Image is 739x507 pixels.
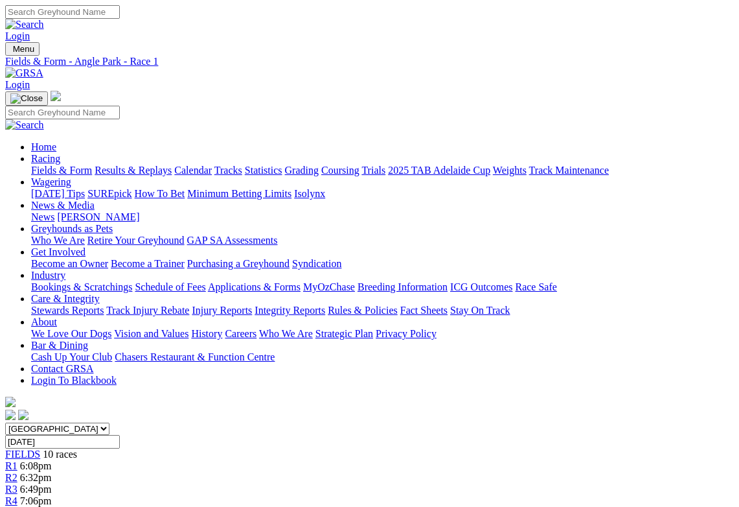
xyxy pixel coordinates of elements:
[31,281,132,292] a: Bookings & Scratchings
[450,281,512,292] a: ICG Outcomes
[31,328,734,340] div: About
[321,165,359,176] a: Coursing
[20,495,52,506] span: 7:06pm
[31,223,113,234] a: Greyhounds as Pets
[31,258,108,269] a: Become an Owner
[450,305,510,316] a: Stay On Track
[87,235,185,246] a: Retire Your Greyhound
[192,305,252,316] a: Injury Reports
[5,460,17,471] span: R1
[135,188,185,199] a: How To Bet
[31,363,93,374] a: Contact GRSA
[31,351,112,362] a: Cash Up Your Club
[5,410,16,420] img: facebook.svg
[328,305,398,316] a: Rules & Policies
[259,328,313,339] a: Who We Are
[400,305,448,316] a: Fact Sheets
[303,281,355,292] a: MyOzChase
[114,328,188,339] a: Vision and Values
[87,188,131,199] a: SUREpick
[5,397,16,407] img: logo-grsa-white.png
[187,258,290,269] a: Purchasing a Greyhound
[5,484,17,495] a: R3
[95,165,172,176] a: Results & Replays
[529,165,609,176] a: Track Maintenance
[361,165,385,176] a: Trials
[5,5,120,19] input: Search
[31,258,734,270] div: Get Involved
[5,67,43,79] img: GRSA
[515,281,556,292] a: Race Safe
[31,176,71,187] a: Wagering
[135,281,205,292] a: Schedule of Fees
[31,305,734,316] div: Care & Integrity
[31,305,104,316] a: Stewards Reports
[31,328,111,339] a: We Love Our Dogs
[31,188,85,199] a: [DATE] Tips
[5,119,44,131] img: Search
[31,270,65,281] a: Industry
[51,91,61,101] img: logo-grsa-white.png
[292,258,341,269] a: Syndication
[5,472,17,483] a: R2
[18,410,28,420] img: twitter.svg
[376,328,437,339] a: Privacy Policy
[31,211,734,223] div: News & Media
[315,328,373,339] a: Strategic Plan
[285,165,319,176] a: Grading
[31,316,57,327] a: About
[5,42,40,56] button: Toggle navigation
[31,340,88,351] a: Bar & Dining
[388,165,490,176] a: 2025 TAB Adelaide Cup
[358,281,448,292] a: Breeding Information
[255,305,325,316] a: Integrity Reports
[191,328,222,339] a: History
[20,484,52,495] span: 6:49pm
[5,106,120,119] input: Search
[5,19,44,30] img: Search
[31,211,54,222] a: News
[13,44,34,54] span: Menu
[225,328,256,339] a: Careers
[31,235,85,246] a: Who We Are
[31,165,92,176] a: Fields & Form
[5,495,17,506] a: R4
[31,293,100,304] a: Care & Integrity
[20,460,52,471] span: 6:08pm
[5,30,30,41] a: Login
[5,91,48,106] button: Toggle navigation
[31,188,734,200] div: Wagering
[245,165,282,176] a: Statistics
[5,56,734,67] a: Fields & Form - Angle Park - Race 1
[31,375,117,386] a: Login To Blackbook
[31,153,60,164] a: Racing
[111,258,185,269] a: Become a Trainer
[31,246,85,257] a: Get Involved
[294,188,325,199] a: Isolynx
[106,305,189,316] a: Track Injury Rebate
[493,165,527,176] a: Weights
[5,435,120,449] input: Select date
[174,165,212,176] a: Calendar
[31,165,734,176] div: Racing
[43,449,77,460] span: 10 races
[214,165,242,176] a: Tracks
[57,211,139,222] a: [PERSON_NAME]
[187,188,291,199] a: Minimum Betting Limits
[187,235,278,246] a: GAP SA Assessments
[31,200,95,211] a: News & Media
[31,351,734,363] div: Bar & Dining
[5,449,40,460] a: FIELDS
[31,235,734,246] div: Greyhounds as Pets
[31,141,56,152] a: Home
[20,472,52,483] span: 6:32pm
[10,93,43,104] img: Close
[5,79,30,90] a: Login
[115,351,275,362] a: Chasers Restaurant & Function Centre
[31,281,734,293] div: Industry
